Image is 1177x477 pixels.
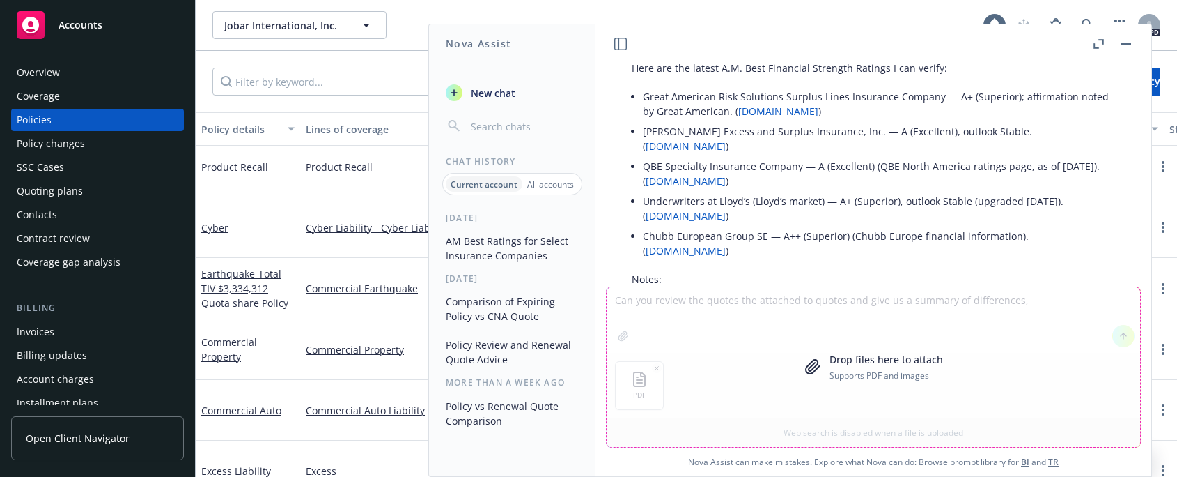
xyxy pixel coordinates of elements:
a: Product Recall [201,160,268,174]
div: Chat History [429,156,595,167]
a: Switch app [1106,11,1134,39]
a: more [1155,158,1171,175]
a: Contacts [11,204,184,226]
div: Installment plans [17,392,98,414]
div: Lines of coverage [306,122,453,137]
a: Cyber [201,221,228,234]
input: Search chats [468,116,579,136]
a: [DOMAIN_NAME] [646,209,726,222]
a: Overview [11,61,184,84]
li: QBE Specialty Insurance Company — A (Excellent) (QBE North America ratings page, as of [DATE]). ( ) [643,156,1115,191]
button: Lines of coverage [300,112,474,146]
span: New chat [468,86,515,100]
span: Accounts [59,20,102,31]
li: Great American Risk Solutions Surplus Lines Insurance Company — A+ (Superior); affirmation noted ... [643,86,1115,121]
h1: Nova Assist [446,36,511,51]
p: Drop files here to attach [829,352,943,367]
a: more [1155,280,1171,297]
a: more [1155,219,1171,236]
a: [DOMAIN_NAME] [646,174,726,188]
button: Jobar International, Inc. [212,11,387,39]
div: Contract review [17,227,90,250]
a: Account charges [11,368,184,391]
a: more [1155,341,1171,358]
a: [DOMAIN_NAME] [646,139,726,153]
a: Contract review [11,227,184,250]
a: more [1155,402,1171,418]
a: TR [1048,456,1059,468]
a: Search [1074,11,1102,39]
a: Commercial Auto [201,404,281,417]
a: Coverage gap analysis [11,251,184,273]
a: [DOMAIN_NAME] [738,105,818,118]
a: Commercial Property [306,342,469,357]
p: Here are the latest A.M. Best Financial Strength Ratings I can verify: [632,61,1115,75]
div: Coverage gap analysis [17,251,120,273]
div: Coverage [17,85,60,107]
a: Billing updates [11,344,184,367]
div: More than a week ago [429,377,595,388]
div: Policy changes [17,132,85,155]
span: - Total TIV $3,334,312 Quota share Policy [201,267,288,310]
li: Chubb European Group SE — A++ (Superior) (Chubb Europe financial information). ( ) [643,226,1115,261]
a: Earthquake [201,267,288,310]
div: [DATE] [429,273,595,285]
p: Supports PDF and images [829,370,943,381]
li: [PERSON_NAME] Excess and Surplus Insurance, Inc. — A (Excellent), outlook Stable. ( ) [643,121,1115,156]
a: Commercial Property [201,335,257,363]
a: Quoting plans [11,180,184,202]
a: Policies [11,109,184,131]
span: Jobar International, Inc. [224,18,345,33]
a: [DOMAIN_NAME] [646,244,726,257]
button: Policy details [196,112,300,146]
span: Open Client Navigator [26,431,130,446]
p: All accounts [527,179,574,190]
button: Policy vs Renewal Quote Comparison [440,395,584,432]
div: Contacts [17,204,57,226]
a: Installment plans [11,392,184,414]
div: Policy details [201,122,279,137]
a: SSC Cases [11,156,184,179]
button: Comparison of Expiring Policy vs CNA Quote [440,290,584,328]
div: Quoting plans [17,180,83,202]
div: Invoices [17,321,54,343]
button: AM Best Ratings for Select Insurance Companies [440,229,584,267]
div: Billing updates [17,344,87,367]
a: Start snowing [1010,11,1038,39]
a: Invoices [11,321,184,343]
div: SSC Cases [17,156,64,179]
a: Cyber Liability - Cyber Liability [306,220,469,235]
a: Policy changes [11,132,184,155]
div: Account charges [17,368,94,391]
a: Coverage [11,85,184,107]
a: Commercial Auto Liability [306,403,469,418]
a: Commercial Earthquake [306,281,469,296]
p: Current account [451,179,517,190]
button: New chat [440,80,584,105]
div: [DATE] [429,212,595,224]
div: Overview [17,61,60,84]
a: BI [1021,456,1029,468]
div: Policies [17,109,52,131]
span: Nova Assist can make mistakes. Explore what Nova can do: Browse prompt library for and [601,448,1146,476]
div: Billing [11,301,184,315]
p: Notes: [632,272,1115,287]
button: Policy Review and Renewal Quote Advice [440,333,584,371]
input: Filter by keyword... [212,68,453,96]
a: Report a Bug [1042,11,1070,39]
a: Accounts [11,6,184,45]
li: Underwriters at Lloyd’s (Lloyd’s market) — A+ (Superior), outlook Stable (upgraded [DATE]). ( ) [643,191,1115,226]
a: Product Recall [306,160,469,174]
